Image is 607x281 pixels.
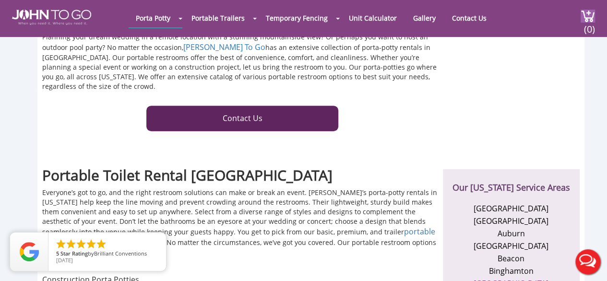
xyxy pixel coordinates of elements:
span: No matter the occasion, has an extensive collection of porta-potty rentals in [GEOGRAPHIC_DATA]. ... [42,43,430,72]
span: [DATE] [56,257,73,264]
span: by [56,251,158,257]
li:  [85,238,97,250]
a: Unit Calculator [342,9,404,27]
li: Auburn [464,227,558,240]
li:  [75,238,87,250]
li: Beacon [464,252,558,265]
span: Brilliant Conventions [94,250,147,257]
img: cart a [581,10,595,23]
span: Star Rating [60,250,88,257]
button: Live Chat [569,243,607,281]
a: Portable Trailers [184,9,252,27]
li: Binghamton [464,265,558,277]
span: Portable Toilet Rental [GEOGRAPHIC_DATA] [42,165,333,185]
img: Review Rating [20,242,39,261]
li: [GEOGRAPHIC_DATA] [464,215,558,227]
img: JOHN to go [12,10,91,25]
li: [GEOGRAPHIC_DATA] [464,202,558,215]
span: Select from a diverse range of styles and designs to complement the aesthetic of your event. Don’... [42,207,426,236]
li: [GEOGRAPHIC_DATA] [464,240,558,252]
span: (0) [583,15,595,36]
a: Contact Us [445,9,494,27]
a: Contact Us [146,106,338,131]
a: Temporary Fencing [259,9,335,27]
span: Our porta-potties go where you go, all across [US_STATE]. We offer an extensive catalog of variou... [42,62,437,91]
a: [PERSON_NAME] To Go [183,42,265,52]
span: You get to pick from our basic, premium, and trailer in [GEOGRAPHIC_DATA]. No matter the circumst... [42,227,435,247]
a: Porta Potty [129,9,178,27]
li:  [95,238,107,250]
span: Planning your dream wedding in a remote location with a stunning mountainside view? Or perhaps yo... [42,32,428,52]
li:  [55,238,67,250]
span: 5 [56,250,59,257]
a: Gallery [406,9,443,27]
h2: Our [US_STATE] Service Areas [452,169,570,193]
span: Everyone’s got to go, and the right restroom solutions can make or break an event. [PERSON_NAME]’... [42,188,437,216]
li:  [65,238,77,250]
